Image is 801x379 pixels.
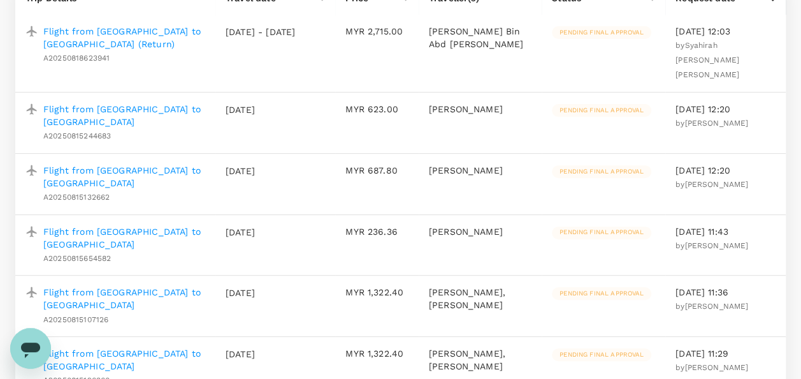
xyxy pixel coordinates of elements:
[429,347,531,373] p: [PERSON_NAME], [PERSON_NAME]
[675,180,748,189] span: by
[345,347,408,360] p: MYR 1,322.40
[429,103,531,115] p: [PERSON_NAME]
[43,164,205,189] a: Flight from [GEOGRAPHIC_DATA] to [GEOGRAPHIC_DATA]
[675,225,776,238] p: [DATE] 11:43
[552,350,651,359] span: Pending final approval
[684,363,748,372] span: [PERSON_NAME]
[675,164,776,177] p: [DATE] 12:20
[226,226,296,239] p: [DATE]
[226,348,296,360] p: [DATE]
[552,28,651,37] span: Pending final approval
[10,328,51,369] iframe: Button to launch messaging window
[226,103,296,116] p: [DATE]
[429,164,531,177] p: [PERSON_NAME]
[675,103,776,115] p: [DATE] 12:20
[675,302,748,311] span: by
[552,228,651,237] span: Pending final approval
[675,41,739,79] span: Syahirah [PERSON_NAME] [PERSON_NAME]
[345,164,408,177] p: MYR 687.80
[43,286,205,311] a: Flight from [GEOGRAPHIC_DATA] to [GEOGRAPHIC_DATA]
[226,26,296,38] p: [DATE] - [DATE]
[429,225,531,238] p: [PERSON_NAME]
[684,241,748,250] span: [PERSON_NAME]
[43,131,111,140] span: A20250815244683
[345,225,408,238] p: MYR 236.36
[43,347,205,373] a: Flight from [GEOGRAPHIC_DATA] to [GEOGRAPHIC_DATA]
[684,302,748,311] span: [PERSON_NAME]
[684,119,748,128] span: [PERSON_NAME]
[675,241,748,250] span: by
[429,286,531,311] p: [PERSON_NAME], [PERSON_NAME]
[552,167,651,176] span: Pending final approval
[43,254,111,263] span: A20250815654582
[43,25,205,50] a: Flight from [GEOGRAPHIC_DATA] to [GEOGRAPHIC_DATA] (Return)
[675,119,748,128] span: by
[552,106,651,115] span: Pending final approval
[226,165,296,177] p: [DATE]
[43,315,108,324] span: A20250815107126
[345,286,408,299] p: MYR 1,322.40
[345,103,408,115] p: MYR 623.00
[226,286,296,299] p: [DATE]
[684,180,748,189] span: [PERSON_NAME]
[675,347,776,360] p: [DATE] 11:29
[675,41,739,79] span: by
[43,103,205,128] a: Flight from [GEOGRAPHIC_DATA] to [GEOGRAPHIC_DATA]
[675,286,776,299] p: [DATE] 11:36
[43,54,110,63] span: A20250818623941
[345,25,408,38] p: MYR 2,715.00
[552,289,651,298] span: Pending final approval
[429,25,531,50] p: [PERSON_NAME] Bin Abd [PERSON_NAME]
[43,193,110,202] span: A20250815132662
[43,225,205,251] a: Flight from [GEOGRAPHIC_DATA] to [GEOGRAPHIC_DATA]
[675,25,776,38] p: [DATE] 12:03
[675,363,748,372] span: by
